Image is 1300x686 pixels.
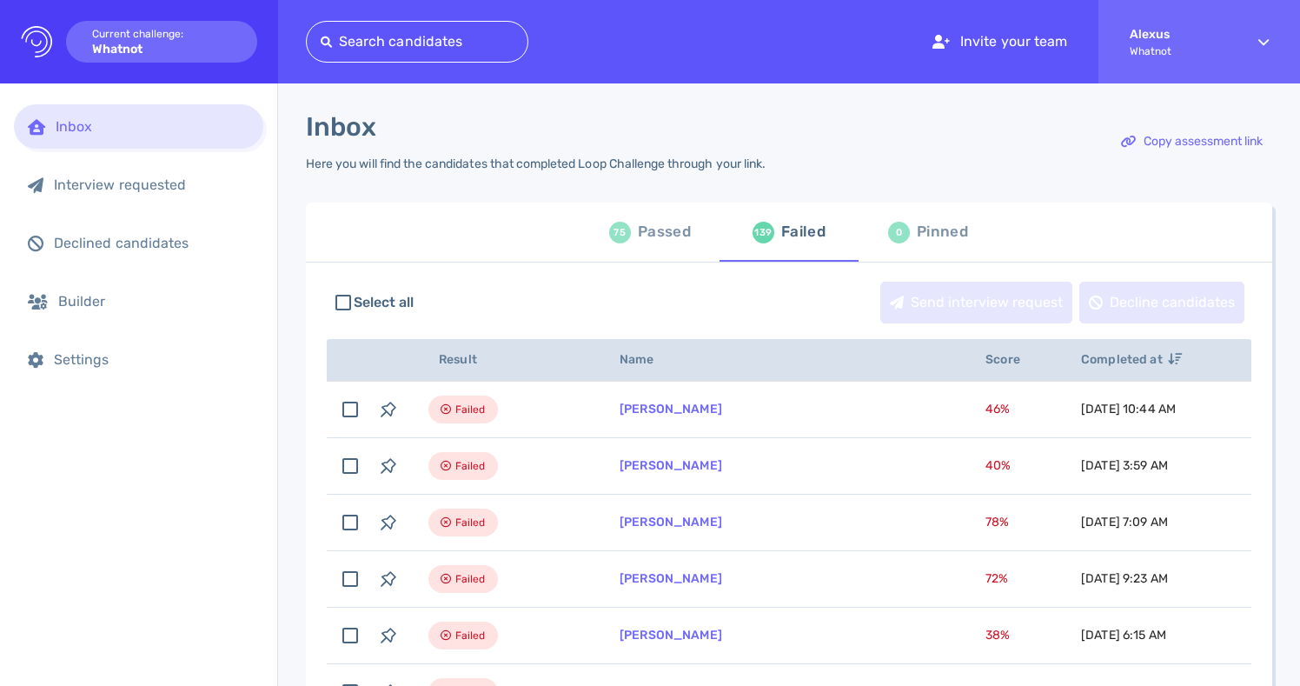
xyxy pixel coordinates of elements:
span: [DATE] 9:23 AM [1081,571,1168,586]
div: Decline candidates [1080,283,1244,323]
div: Send interview request [881,283,1071,323]
div: Passed [638,219,691,245]
span: 78 % [985,515,1009,529]
a: [PERSON_NAME] [620,402,722,416]
span: 46 % [985,402,1010,416]
span: 40 % [985,458,1011,473]
div: 0 [888,222,910,243]
div: 75 [609,222,631,243]
div: Declined candidates [54,235,249,251]
span: [DATE] 3:59 AM [1081,458,1168,473]
span: Select all [354,292,415,313]
a: [PERSON_NAME] [620,571,722,586]
h1: Inbox [306,111,376,143]
div: 139 [753,222,774,243]
div: Pinned [917,219,968,245]
button: Copy assessment link [1111,121,1272,163]
div: Interview requested [54,176,249,193]
a: [PERSON_NAME] [620,628,722,643]
span: Failed [455,569,486,589]
div: Copy assessment link [1112,122,1271,162]
span: Completed at [1081,352,1182,367]
span: Failed [455,456,486,476]
span: Name [620,352,673,367]
button: Decline candidates [1079,282,1244,323]
span: [DATE] 10:44 AM [1081,402,1176,416]
span: [DATE] 6:15 AM [1081,628,1166,643]
div: Here you will find the candidates that completed Loop Challenge through your link. [306,157,766,171]
span: Failed [455,512,486,533]
span: Score [985,352,1039,367]
span: Failed [455,625,486,646]
div: Settings [54,351,249,368]
span: Whatnot [1130,45,1227,57]
div: Failed [781,219,826,245]
a: [PERSON_NAME] [620,515,722,529]
th: Result [408,339,599,382]
span: [DATE] 7:09 AM [1081,515,1168,529]
span: 38 % [985,628,1010,643]
span: Failed [455,399,486,420]
div: Builder [58,293,249,310]
a: [PERSON_NAME] [620,458,722,473]
div: Inbox [56,118,249,135]
button: Send interview request [880,282,1072,323]
strong: Alexus [1130,27,1227,42]
span: 72 % [985,571,1008,586]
